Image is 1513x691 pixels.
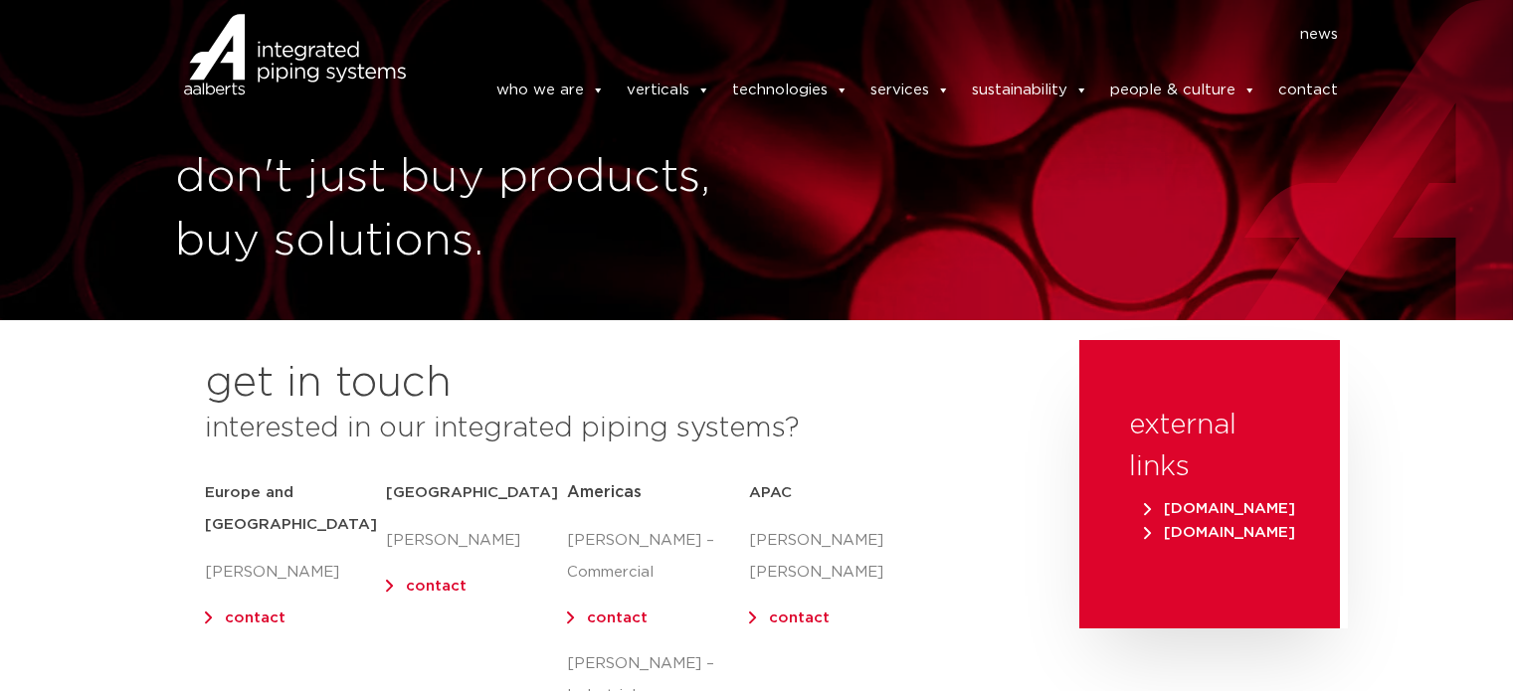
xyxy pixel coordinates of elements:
nav: Menu [436,19,1339,51]
h1: don't just buy products, buy solutions. [175,146,747,273]
h3: interested in our integrated piping systems? [205,408,1030,449]
a: technologies [732,71,849,110]
p: [PERSON_NAME] [205,557,386,589]
a: services [870,71,950,110]
a: sustainability [972,71,1088,110]
a: contact [769,610,830,625]
h3: external links [1129,405,1290,488]
a: contact [1278,71,1338,110]
h2: get in touch [205,360,452,408]
p: [PERSON_NAME] [386,525,567,557]
span: Americas [567,484,642,500]
h5: APAC [749,477,930,509]
a: contact [225,610,285,625]
p: [PERSON_NAME] [PERSON_NAME] [749,525,930,589]
a: people & culture [1110,71,1256,110]
strong: Europe and [GEOGRAPHIC_DATA] [205,485,377,532]
span: [DOMAIN_NAME] [1144,525,1295,540]
a: news [1300,19,1338,51]
p: [PERSON_NAME] – Commercial [567,525,748,589]
a: contact [406,579,467,594]
span: [DOMAIN_NAME] [1144,501,1295,516]
a: contact [587,610,648,625]
a: who we are [496,71,605,110]
a: [DOMAIN_NAME] [1139,525,1300,540]
a: [DOMAIN_NAME] [1139,501,1300,516]
a: verticals [627,71,710,110]
h5: [GEOGRAPHIC_DATA] [386,477,567,509]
